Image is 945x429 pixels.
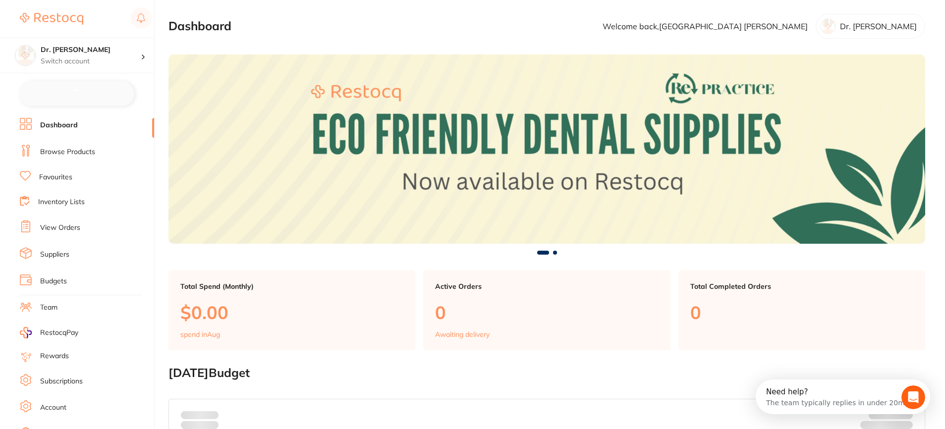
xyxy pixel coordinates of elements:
[168,19,231,33] h2: Dashboard
[10,16,149,27] div: The team typically replies in under 20m
[869,411,913,419] p: Budget:
[40,223,80,233] a: View Orders
[20,13,83,25] img: Restocq Logo
[201,411,219,420] strong: $0.00
[168,366,925,380] h2: [DATE] Budget
[690,302,913,322] p: 0
[168,270,415,351] a: Total Spend (Monthly)$0.00spend inAug
[20,327,32,338] img: RestocqPay
[180,330,220,338] p: spend in Aug
[41,56,141,66] p: Switch account
[40,250,69,260] a: Suppliers
[603,22,808,31] p: Welcome back, [GEOGRAPHIC_DATA] [PERSON_NAME]
[40,120,78,130] a: Dashboard
[893,411,913,420] strong: $NaN
[41,45,141,55] h4: Dr. Kim Carr
[168,54,925,244] img: Dashboard
[40,403,66,413] a: Account
[756,379,930,414] iframe: Intercom live chat discovery launcher
[40,328,78,338] span: RestocqPay
[20,327,78,338] a: RestocqPay
[10,8,149,16] div: Need help?
[4,4,178,31] div: Open Intercom Messenger
[20,7,83,30] a: Restocq Logo
[40,351,69,361] a: Rewards
[40,147,95,157] a: Browse Products
[435,302,658,322] p: 0
[38,197,85,207] a: Inventory Lists
[678,270,925,351] a: Total Completed Orders0
[435,282,658,290] p: Active Orders
[840,22,917,31] p: Dr. [PERSON_NAME]
[40,303,57,313] a: Team
[40,276,67,286] a: Budgets
[180,282,403,290] p: Total Spend (Monthly)
[181,411,219,419] p: Spent:
[39,172,72,182] a: Favourites
[15,46,35,65] img: Dr. Kim Carr
[40,376,83,386] a: Subscriptions
[901,385,925,409] iframe: Intercom live chat
[690,282,913,290] p: Total Completed Orders
[180,302,403,322] p: $0.00
[435,330,490,338] p: Awaiting delivery
[423,270,670,351] a: Active Orders0Awaiting delivery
